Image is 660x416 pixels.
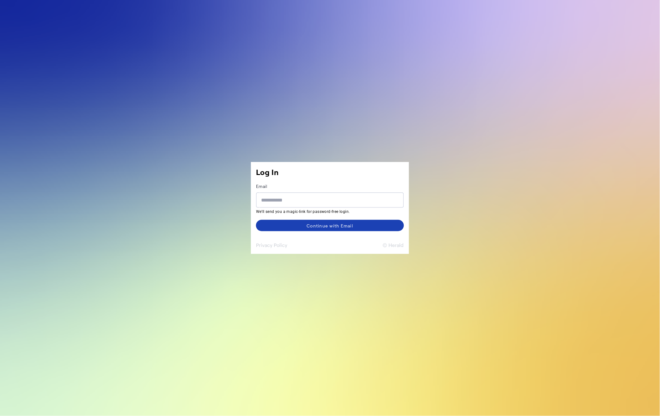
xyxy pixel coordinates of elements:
mat-hint: We'll send you a magic-link for password-free login. [256,208,400,215]
button: Continue with Email [256,220,404,231]
button: Privacy Policy [256,241,287,249]
div: Continue with Email [307,222,353,229]
label: Email [256,184,267,189]
button: © Herald [383,241,404,249]
h1: Log In [256,167,404,177]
